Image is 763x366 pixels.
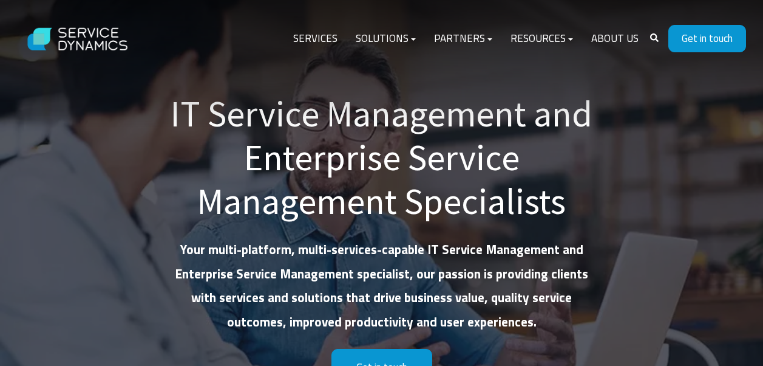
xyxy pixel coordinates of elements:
img: Service Dynamics Logo - White [18,16,139,63]
a: Partners [425,24,501,54]
a: Solutions [347,24,425,54]
a: Services [284,24,347,54]
strong: Your multi-platform, multi-services-capable IT Service Management and Enterprise Service Manageme... [175,240,588,332]
h1: IT Service Management and Enterprise Service Management Specialists [169,92,594,223]
a: Get in touch [668,25,746,52]
a: About Us [582,24,648,54]
div: Navigation Menu [284,24,648,54]
a: Resources [501,24,582,54]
